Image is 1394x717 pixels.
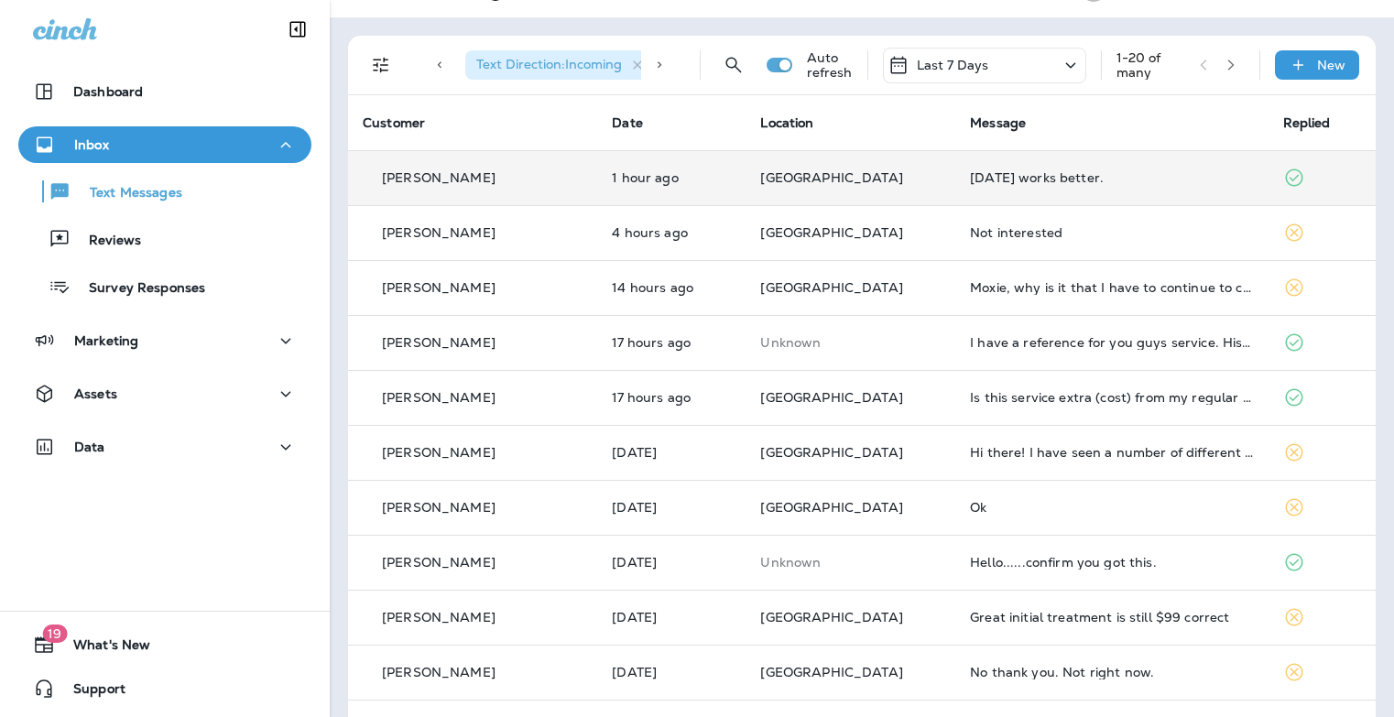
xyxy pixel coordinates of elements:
[55,637,150,659] span: What's New
[612,610,731,625] p: Aug 8, 2025 06:34 PM
[760,664,902,680] span: [GEOGRAPHIC_DATA]
[1283,114,1331,131] span: Replied
[42,625,67,643] span: 19
[760,114,813,131] span: Location
[382,445,496,460] p: [PERSON_NAME]
[970,500,1253,515] div: Ok
[970,225,1253,240] div: Not interested
[612,170,731,185] p: Aug 12, 2025 12:19 PM
[18,220,311,258] button: Reviews
[71,185,182,202] p: Text Messages
[760,169,902,186] span: [GEOGRAPHIC_DATA]
[476,56,622,72] span: Text Direction : Incoming
[612,445,731,460] p: Aug 9, 2025 01:55 PM
[1317,58,1345,72] p: New
[71,280,205,298] p: Survey Responses
[382,500,496,515] p: [PERSON_NAME]
[382,335,496,350] p: [PERSON_NAME]
[1116,50,1185,80] div: 1 - 20 of many
[382,665,496,679] p: [PERSON_NAME]
[612,280,731,295] p: Aug 11, 2025 11:44 PM
[74,386,117,401] p: Assets
[612,665,731,679] p: Aug 8, 2025 03:48 PM
[363,114,425,131] span: Customer
[73,84,143,99] p: Dashboard
[970,114,1026,131] span: Message
[612,555,731,570] p: Aug 9, 2025 05:42 AM
[465,50,652,80] div: Text Direction:Incoming
[18,126,311,163] button: Inbox
[612,114,643,131] span: Date
[760,335,941,350] p: This customer does not have a last location and the phone number they messaged is not assigned to...
[18,322,311,359] button: Marketing
[382,390,496,405] p: [PERSON_NAME]
[74,333,138,348] p: Marketing
[760,609,902,625] span: [GEOGRAPHIC_DATA]
[760,224,902,241] span: [GEOGRAPHIC_DATA]
[363,47,399,83] button: Filters
[760,555,941,570] p: This customer does not have a last location and the phone number they messaged is not assigned to...
[18,626,311,663] button: 19What's New
[970,280,1253,295] div: Moxie, why is it that I have to continue to call your company instead of you guys reaching out wi...
[970,170,1253,185] div: Thursday works better.
[74,137,109,152] p: Inbox
[18,73,311,110] button: Dashboard
[970,335,1253,350] div: I have a reference for you guys service. His name is Mauricio Flores and his cell number is 1 385...
[18,172,311,211] button: Text Messages
[382,610,496,625] p: [PERSON_NAME]
[74,440,105,454] p: Data
[382,555,496,570] p: [PERSON_NAME]
[760,279,902,296] span: [GEOGRAPHIC_DATA]
[612,225,731,240] p: Aug 12, 2025 09:45 AM
[382,225,496,240] p: [PERSON_NAME]
[55,681,125,703] span: Support
[970,445,1253,460] div: Hi there! I have seen a number of different spiders in my house in the last week and some really ...
[18,375,311,412] button: Assets
[612,500,731,515] p: Aug 9, 2025 11:41 AM
[18,429,311,465] button: Data
[382,280,496,295] p: [PERSON_NAME]
[970,390,1253,405] div: Is this service extra (cost) from my regular service?
[760,499,902,516] span: [GEOGRAPHIC_DATA]
[807,50,853,80] p: Auto refresh
[71,233,141,250] p: Reviews
[760,444,902,461] span: [GEOGRAPHIC_DATA]
[612,390,731,405] p: Aug 11, 2025 08:20 PM
[382,170,496,185] p: [PERSON_NAME]
[970,665,1253,679] div: No thank you. Not right now.
[612,335,731,350] p: Aug 11, 2025 08:32 PM
[18,267,311,306] button: Survey Responses
[18,670,311,707] button: Support
[970,555,1253,570] div: Hello......confirm you got this.
[970,610,1253,625] div: Great initial treatment is still $99 correct
[760,389,902,406] span: [GEOGRAPHIC_DATA]
[917,58,989,72] p: Last 7 Days
[272,11,323,48] button: Collapse Sidebar
[715,47,752,83] button: Search Messages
